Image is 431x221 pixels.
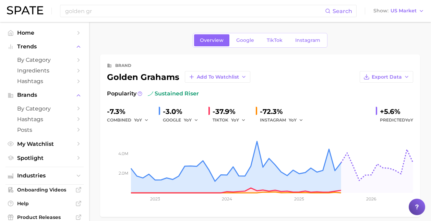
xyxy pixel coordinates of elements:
[17,127,72,133] span: Posts
[405,117,413,123] span: YoY
[184,116,199,124] button: YoY
[5,76,84,86] a: Hashtags
[107,106,153,117] div: -7.3%
[163,106,203,117] div: -3.0%
[261,34,288,46] a: TikTok
[380,106,413,117] div: +5.6%
[197,74,239,80] span: Add to Watchlist
[115,61,131,70] div: brand
[5,139,84,149] a: My Watchlist
[194,34,229,46] a: Overview
[294,196,304,201] tspan: 2025
[5,90,84,100] button: Brands
[230,34,260,46] a: Google
[64,5,325,17] input: Search here for a brand, industry, or ingredient
[260,116,308,124] div: INSTAGRAM
[267,37,283,43] span: TikTok
[17,141,72,147] span: My Watchlist
[5,114,84,125] a: Hashtags
[17,187,72,193] span: Onboarding Videos
[231,116,246,124] button: YoY
[17,30,72,36] span: Home
[163,116,203,124] div: GOOGLE
[5,153,84,163] a: Spotlight
[17,116,72,123] span: Hashtags
[295,37,320,43] span: Instagram
[17,105,72,112] span: by Category
[150,196,160,201] tspan: 2023
[107,71,250,83] div: golden grahams
[5,171,84,181] button: Industries
[380,116,413,124] span: Predicted
[148,90,199,98] span: sustained riser
[17,214,72,220] span: Product Releases
[213,106,250,117] div: -37.9%
[289,116,303,124] button: YoY
[7,6,43,14] img: SPATE
[5,125,84,135] a: Posts
[185,71,250,83] button: Add to Watchlist
[213,116,250,124] div: TIKTOK
[360,71,413,83] button: Export Data
[366,196,376,201] tspan: 2026
[289,117,297,123] span: YoY
[148,91,153,96] img: sustained riser
[17,67,72,74] span: Ingredients
[222,196,232,201] tspan: 2024
[17,200,72,207] span: Help
[134,117,142,123] span: YoY
[5,27,84,38] a: Home
[107,116,153,124] div: combined
[134,116,149,124] button: YoY
[5,198,84,209] a: Help
[373,9,388,13] span: Show
[391,9,417,13] span: US Market
[17,173,72,179] span: Industries
[5,103,84,114] a: by Category
[5,185,84,195] a: Onboarding Videos
[231,117,239,123] span: YoY
[17,78,72,84] span: Hashtags
[107,90,136,98] span: Popularity
[5,55,84,65] a: by Category
[200,37,224,43] span: Overview
[372,74,402,80] span: Export Data
[17,155,72,161] span: Spotlight
[333,8,352,14] span: Search
[5,42,84,52] button: Trends
[184,117,192,123] span: YoY
[236,37,254,43] span: Google
[17,44,72,50] span: Trends
[372,7,426,15] button: ShowUS Market
[289,34,326,46] a: Instagram
[260,106,308,117] div: -72.3%
[17,57,72,63] span: by Category
[5,65,84,76] a: Ingredients
[17,92,72,98] span: Brands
